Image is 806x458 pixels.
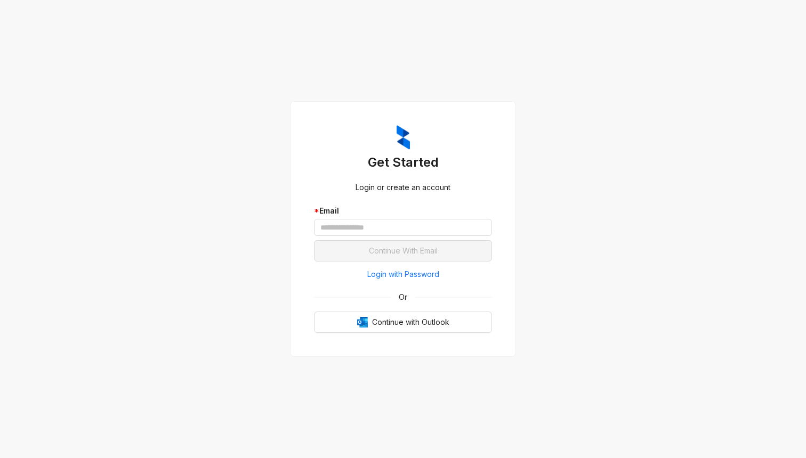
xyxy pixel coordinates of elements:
[397,125,410,150] img: ZumaIcon
[391,291,415,303] span: Or
[314,154,492,171] h3: Get Started
[314,312,492,333] button: OutlookContinue with Outlook
[357,317,368,328] img: Outlook
[372,316,449,328] span: Continue with Outlook
[314,205,492,217] div: Email
[314,240,492,261] button: Continue With Email
[314,182,492,193] div: Login or create an account
[314,266,492,283] button: Login with Password
[367,268,439,280] span: Login with Password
